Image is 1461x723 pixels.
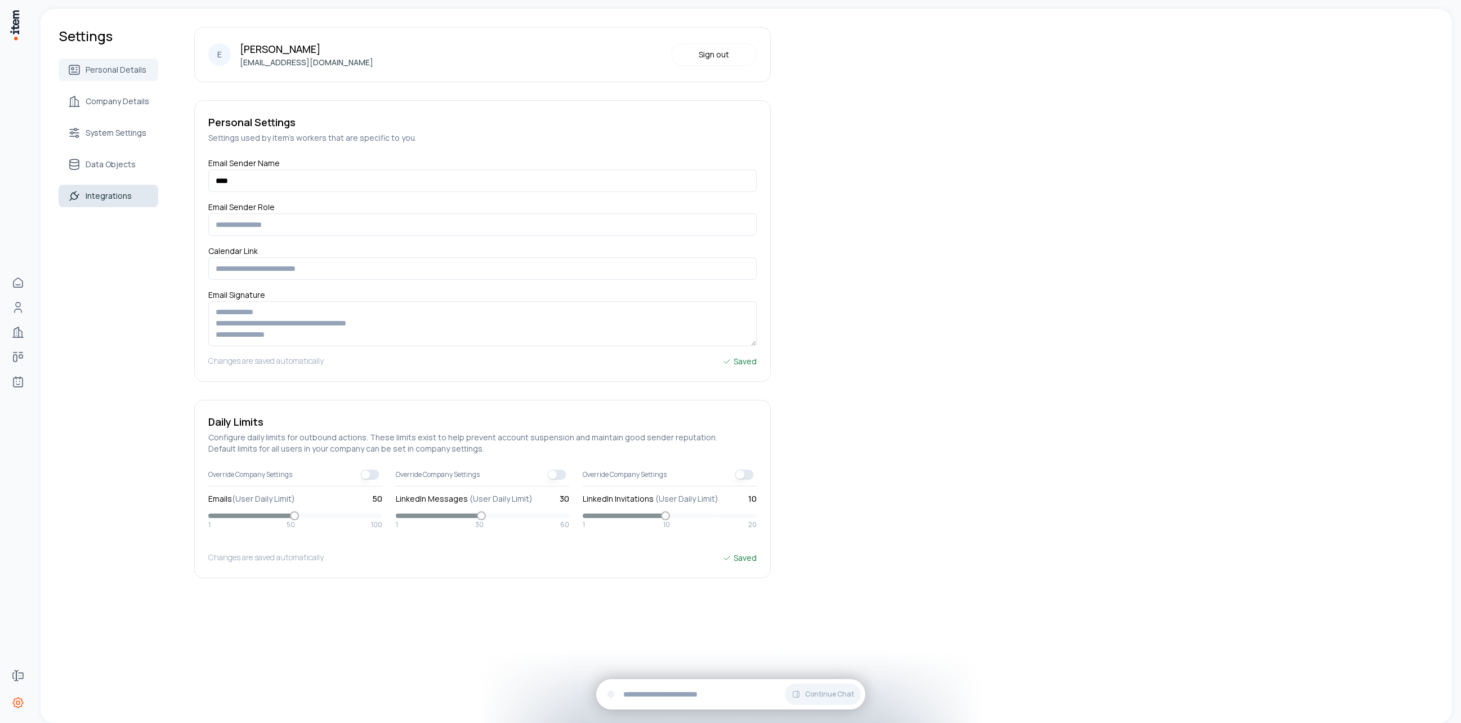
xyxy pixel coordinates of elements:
label: Email Sender Name [208,158,280,173]
img: Item Brain Logo [9,9,20,41]
a: deals [7,346,29,368]
span: 50 [287,520,295,529]
a: Personal Details [59,59,158,81]
span: Personal Details [86,64,146,75]
div: Saved [722,552,757,564]
label: Emails [208,493,295,505]
a: Integrations [59,185,158,207]
span: Override Company Settings [396,470,480,479]
p: [PERSON_NAME] [240,41,373,57]
label: LinkedIn Invitations [583,493,718,505]
label: Email Sender Role [208,202,275,217]
h5: Changes are saved automatically [208,355,324,368]
a: System Settings [59,122,158,144]
span: (User Daily Limit) [470,493,533,504]
span: 100 [371,520,382,529]
span: 1 [208,520,211,529]
h5: Personal Settings [208,114,757,130]
span: 60 [560,520,569,529]
span: Company Details [86,96,149,107]
span: Data Objects [86,159,136,170]
span: Override Company Settings [583,470,667,479]
button: Continue Chat [785,684,861,705]
div: Continue Chat [596,679,865,709]
a: Settings [7,691,29,714]
span: (User Daily Limit) [655,493,718,504]
h5: Settings used by item's workers that are specific to you. [208,132,757,144]
button: Sign out [671,43,757,66]
a: Agents [7,371,29,393]
h5: Changes are saved automatically [208,552,324,564]
span: Continue Chat [805,690,854,699]
a: Companies [7,321,29,343]
h5: Configure daily limits for outbound actions. These limits exist to help prevent account suspensio... [208,432,757,454]
label: LinkedIn Messages [396,493,533,505]
span: 30 [560,493,569,505]
span: 1 [583,520,585,529]
p: [EMAIL_ADDRESS][DOMAIN_NAME] [240,57,373,68]
a: Home [7,271,29,294]
a: Forms [7,664,29,687]
div: Saved [722,355,757,368]
span: System Settings [86,127,146,139]
a: Company Details [59,90,158,113]
span: Override Company Settings [208,470,292,479]
a: Data Objects [59,153,158,176]
span: 10 [663,520,670,529]
span: (User Daily Limit) [232,493,295,504]
label: Calendar Link [208,246,258,261]
span: 1 [396,520,398,529]
span: 50 [373,493,382,505]
div: E [208,43,231,66]
h5: Daily Limits [208,414,757,430]
a: Contacts [7,296,29,319]
h1: Settings [59,27,158,45]
span: 20 [748,520,757,529]
span: Integrations [86,190,132,202]
span: 10 [748,493,757,505]
label: Email Signature [208,289,265,305]
span: 30 [475,520,484,529]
